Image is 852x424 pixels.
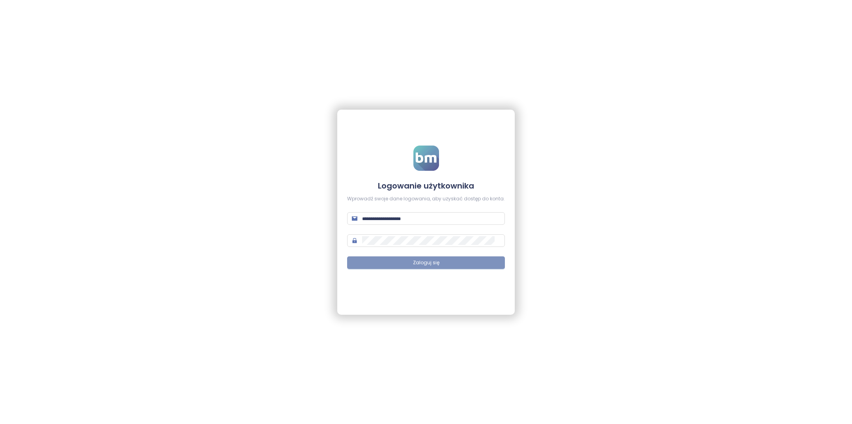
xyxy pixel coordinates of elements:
[352,238,357,243] span: lock
[413,259,439,267] span: Zaloguj się
[347,256,505,269] button: Zaloguj się
[347,180,505,191] h4: Logowanie użytkownika
[352,216,357,221] span: mail
[413,146,439,171] img: logo
[347,195,505,203] div: Wprowadź swoje dane logowania, aby uzyskać dostęp do konta.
